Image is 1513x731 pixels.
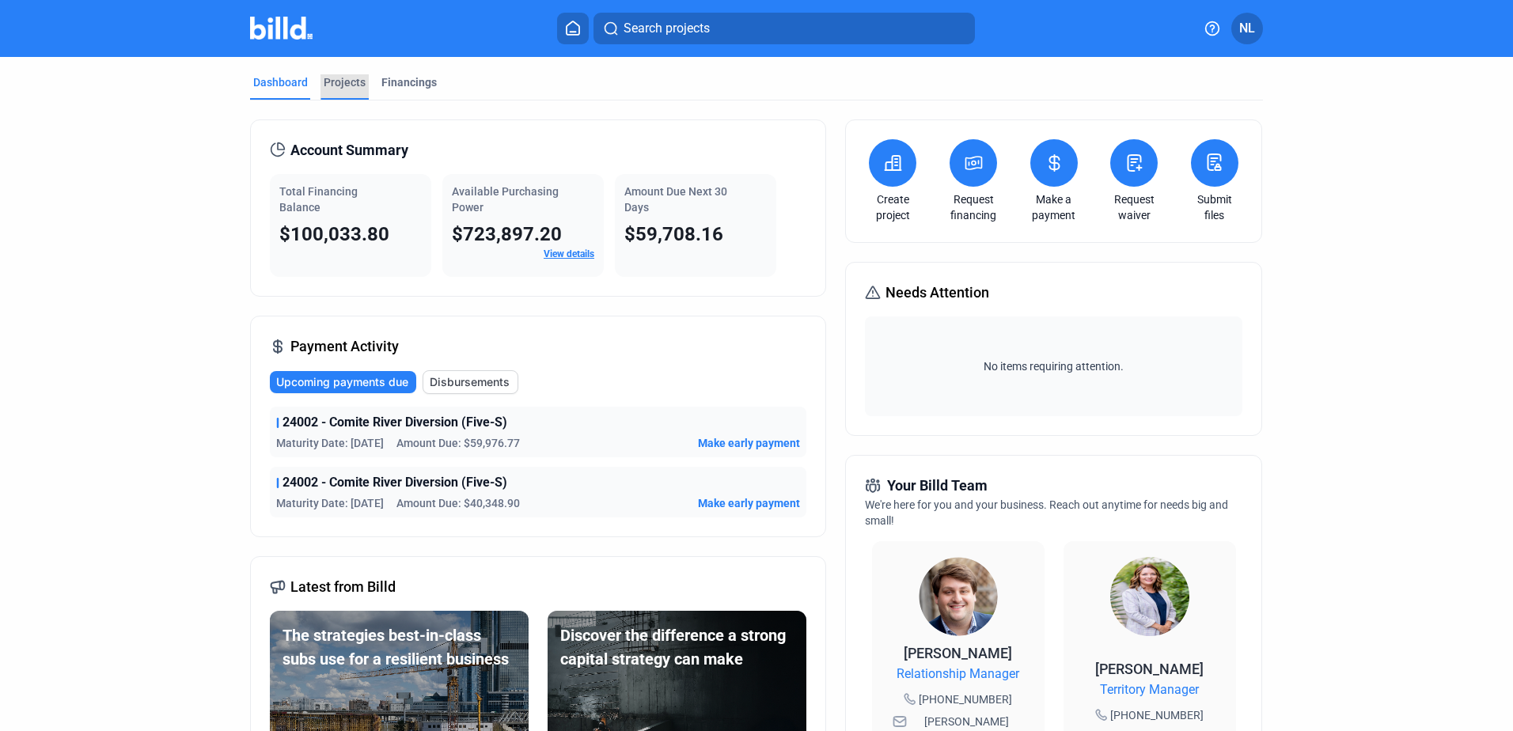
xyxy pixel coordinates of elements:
[865,191,920,223] a: Create project
[897,665,1019,684] span: Relationship Manager
[865,498,1228,527] span: We're here for you and your business. Reach out anytime for needs big and small!
[250,17,313,40] img: Billd Company Logo
[1106,191,1162,223] a: Request waiver
[1100,680,1199,699] span: Territory Manager
[904,645,1012,661] span: [PERSON_NAME]
[544,248,594,259] a: View details
[279,185,358,214] span: Total Financing Balance
[1095,661,1204,677] span: [PERSON_NAME]
[276,495,384,511] span: Maturity Date: [DATE]
[276,435,384,451] span: Maturity Date: [DATE]
[423,370,518,394] button: Disbursements
[919,557,998,636] img: Relationship Manager
[283,473,507,492] span: 24002 - Comite River Diversion (Five-S)
[624,185,727,214] span: Amount Due Next 30 Days
[290,335,399,358] span: Payment Activity
[270,371,416,393] button: Upcoming payments due
[885,282,989,304] span: Needs Attention
[698,495,800,511] button: Make early payment
[283,413,507,432] span: 24002 - Comite River Diversion (Five-S)
[887,475,988,497] span: Your Billd Team
[1026,191,1082,223] a: Make a payment
[593,13,975,44] button: Search projects
[253,74,308,90] div: Dashboard
[276,374,408,390] span: Upcoming payments due
[1110,707,1204,723] span: [PHONE_NUMBER]
[290,139,408,161] span: Account Summary
[452,185,559,214] span: Available Purchasing Power
[1231,13,1263,44] button: NL
[452,223,562,245] span: $723,897.20
[1187,191,1242,223] a: Submit files
[624,223,723,245] span: $59,708.16
[946,191,1001,223] a: Request financing
[396,435,520,451] span: Amount Due: $59,976.77
[430,374,510,390] span: Disbursements
[871,358,1235,374] span: No items requiring attention.
[624,19,710,38] span: Search projects
[560,623,794,671] div: Discover the difference a strong capital strategy can make
[290,576,396,598] span: Latest from Billd
[381,74,437,90] div: Financings
[283,623,516,671] div: The strategies best-in-class subs use for a resilient business
[396,495,520,511] span: Amount Due: $40,348.90
[1110,557,1189,636] img: Territory Manager
[279,223,389,245] span: $100,033.80
[1239,19,1255,38] span: NL
[324,74,366,90] div: Projects
[919,691,1012,707] span: [PHONE_NUMBER]
[698,435,800,451] button: Make early payment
